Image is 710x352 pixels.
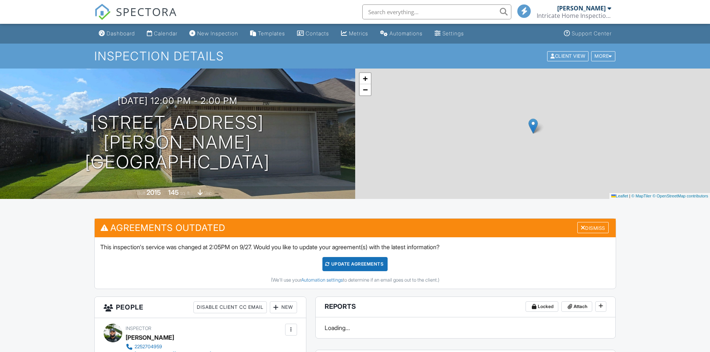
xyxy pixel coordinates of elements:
div: 2015 [146,188,161,196]
div: Update Agreements [322,257,388,271]
div: Contacts [306,30,329,37]
span: | [629,194,630,198]
a: SPECTORA [94,10,177,26]
div: Metrics [349,30,368,37]
input: Search everything... [362,4,511,19]
h1: Inspection Details [94,50,616,63]
span: Inspector [126,326,151,331]
div: (We'll use your to determine if an email goes out to the client.) [100,277,610,283]
a: © OpenStreetMap contributors [653,194,708,198]
span: − [363,85,367,94]
h3: People [95,297,306,318]
div: Calendar [154,30,177,37]
span: sq. ft. [180,190,190,196]
span: Built [137,190,145,196]
div: New Inspection [197,30,238,37]
a: Leaflet [611,194,628,198]
a: Metrics [338,27,371,41]
span: SPECTORA [116,4,177,19]
a: Calendar [144,27,180,41]
a: 2252704959 [126,343,211,351]
div: More [591,51,615,61]
a: Contacts [294,27,332,41]
div: This inspection's service was changed at 2:05PM on 9/27. Would you like to update your agreement(... [95,237,616,289]
a: Zoom in [360,73,371,84]
div: [PERSON_NAME] [557,4,606,12]
div: Automations [389,30,423,37]
div: 2252704959 [135,344,162,350]
span: slab [204,190,212,196]
a: Automation settings [301,277,343,283]
div: New [270,301,297,313]
div: Dismiss [577,222,609,234]
a: Zoom out [360,84,371,95]
div: Dashboard [107,30,135,37]
div: Disable Client CC Email [193,301,267,313]
span: + [363,74,367,83]
div: Client View [547,51,588,61]
a: Settings [432,27,467,41]
a: New Inspection [186,27,241,41]
h1: [STREET_ADDRESS] [PERSON_NAME][GEOGRAPHIC_DATA] [12,113,343,172]
img: Marker [528,118,538,134]
a: Automations (Basic) [377,27,426,41]
div: Settings [442,30,464,37]
a: Support Center [561,27,615,41]
h3: [DATE] 12:00 pm - 2:00 pm [118,96,237,106]
img: The Best Home Inspection Software - Spectora [94,4,111,20]
div: Support Center [572,30,612,37]
a: Templates [247,27,288,41]
div: [PERSON_NAME] [126,332,174,343]
a: Dashboard [96,27,138,41]
div: 145 [168,188,179,196]
a: Client View [546,53,590,58]
div: Intricate Home Inspections LLC. [537,12,611,19]
a: © MapTiler [631,194,651,198]
h3: Agreements Outdated [95,219,616,237]
div: Templates [258,30,285,37]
